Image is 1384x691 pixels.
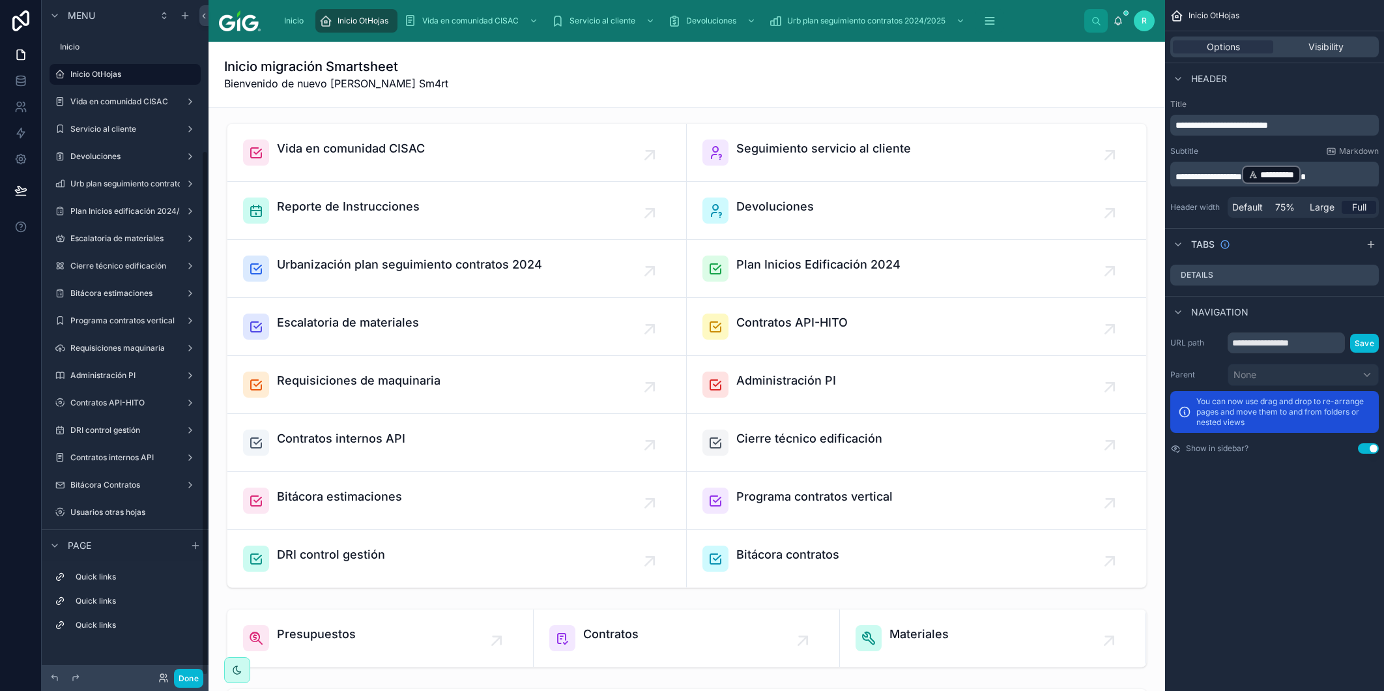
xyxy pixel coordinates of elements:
[1170,115,1379,136] div: scrollable content
[400,9,545,33] a: Vida en comunidad CISAC
[50,310,201,331] a: Programa contratos vertical
[50,392,201,413] a: Contratos API-HITO
[50,502,201,523] a: Usuarios otras hojas
[70,233,180,244] label: Escalatoria de materiales
[1191,306,1248,319] span: Navigation
[70,507,198,518] label: Usuarios otras hojas
[68,9,95,22] span: Menu
[1228,364,1379,386] button: None
[1350,334,1379,353] button: Save
[1142,16,1147,26] span: R
[50,365,201,386] a: Administración PI
[76,620,195,630] label: Quick links
[1275,201,1295,214] span: 75%
[224,57,448,76] h1: Inicio migración Smartsheet
[70,96,180,107] label: Vida en comunidad CISAC
[1186,443,1248,454] label: Show in sidebar?
[70,288,180,299] label: Bitácora estimaciones
[68,539,91,552] span: Page
[219,10,261,31] img: App logo
[1308,40,1344,53] span: Visibility
[315,9,397,33] a: Inicio OtHojas
[70,69,193,80] label: Inicio OtHojas
[224,76,448,91] span: Bienvenido de nuevo [PERSON_NAME] Sm4rt
[1233,368,1256,381] span: None
[70,370,180,381] label: Administración PI
[1232,201,1263,214] span: Default
[70,425,180,435] label: DRI control gestión
[70,452,180,463] label: Contratos internos API
[1207,40,1240,53] span: Options
[1339,146,1379,156] span: Markdown
[1310,201,1334,214] span: Large
[50,256,201,276] a: Cierre técnico edificación
[50,338,201,359] a: Requisiciones maquinaria
[60,42,198,52] label: Inicio
[70,151,180,162] label: Devoluciones
[70,398,180,408] label: Contratos API-HITO
[1181,270,1213,280] label: Details
[50,447,201,468] a: Contratos internos API
[50,201,201,222] a: Plan Inicios edificación 2024/2025
[1170,162,1379,186] div: scrollable content
[50,420,201,441] a: DRI control gestión
[50,283,201,304] a: Bitácora estimaciones
[50,119,201,140] a: Servicio al cliente
[70,261,180,271] label: Cierre técnico edificación
[765,9,972,33] a: Urb plan seguimiento contratos 2024/2025
[1191,72,1227,85] span: Header
[1191,238,1215,251] span: Tabs
[70,343,180,353] label: Requisiciones maquinaria
[1189,10,1239,21] span: Inicio OtHojas
[70,179,229,189] label: Urb plan seguimiento contratos 2024/2025
[50,475,201,495] a: Bitácora Contratos
[70,206,198,216] label: Plan Inicios edificación 2024/2025
[174,669,203,688] button: Done
[70,480,180,490] label: Bitácora Contratos
[284,16,304,26] span: Inicio
[76,572,195,582] label: Quick links
[50,228,201,249] a: Escalatoria de materiales
[70,316,180,326] label: Programa contratos vertical
[1170,99,1379,110] label: Title
[271,7,1084,35] div: scrollable content
[686,16,736,26] span: Devoluciones
[569,16,635,26] span: Servicio al cliente
[1170,202,1222,213] label: Header width
[70,124,180,134] label: Servicio al cliente
[1170,338,1222,348] label: URL path
[547,9,661,33] a: Servicio al cliente
[787,16,945,26] span: Urb plan seguimiento contratos 2024/2025
[50,91,201,112] a: Vida en comunidad CISAC
[76,596,195,606] label: Quick links
[1326,146,1379,156] a: Markdown
[1170,146,1198,156] label: Subtitle
[50,173,201,194] a: Urb plan seguimiento contratos 2024/2025
[1352,201,1366,214] span: Full
[422,16,519,26] span: Vida en comunidad CISAC
[664,9,762,33] a: Devoluciones
[1170,370,1222,380] label: Parent
[50,64,201,85] a: Inicio OtHojas
[42,561,209,649] div: scrollable content
[1196,396,1371,428] p: You can now use drag and drop to re-arrange pages and move them to and from folders or nested views
[338,16,388,26] span: Inicio OtHojas
[50,146,201,167] a: Devoluciones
